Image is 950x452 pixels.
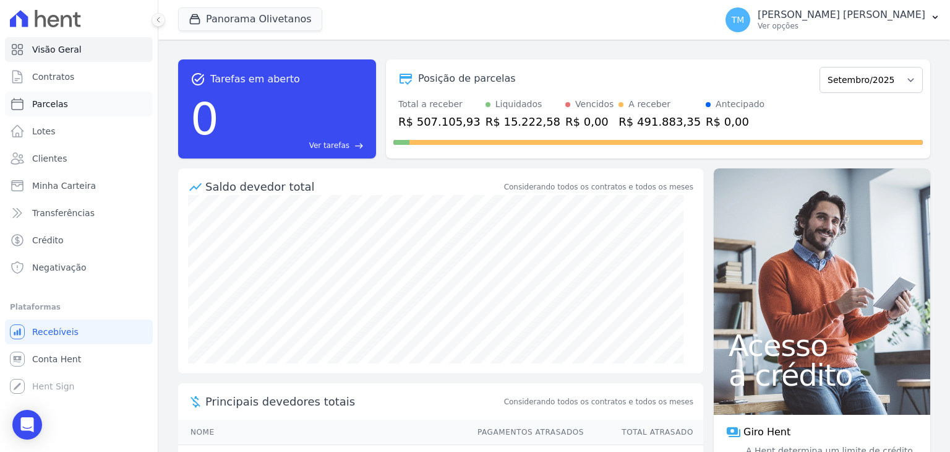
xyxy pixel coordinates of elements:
span: Parcelas [32,98,68,110]
span: Lotes [32,125,56,137]
a: Conta Hent [5,347,153,372]
div: R$ 507.105,93 [398,113,481,130]
button: TM [PERSON_NAME] [PERSON_NAME] Ver opções [716,2,950,37]
span: Clientes [32,152,67,165]
span: Ver tarefas [309,140,349,151]
span: Tarefas em aberto [210,72,300,87]
a: Recebíveis [5,319,153,344]
span: Transferências [32,207,95,219]
th: Nome [178,420,466,445]
div: Considerando todos os contratos e todos os meses [504,181,693,193]
th: Total Atrasado [584,420,703,445]
span: Visão Geral [32,43,82,56]
span: Conta Hent [32,353,81,365]
a: Negativação [5,255,153,280]
span: Principais devedores totais [205,393,502,410]
span: Crédito [32,234,64,246]
a: Parcelas [5,92,153,116]
span: east [354,141,364,150]
p: Ver opções [758,21,925,31]
span: TM [732,15,745,24]
div: Antecipado [716,98,764,111]
a: Visão Geral [5,37,153,62]
div: Total a receber [398,98,481,111]
div: Plataformas [10,300,148,315]
span: Giro Hent [743,425,790,440]
span: Considerando todos os contratos e todos os meses [504,396,693,407]
span: task_alt [190,72,205,87]
a: Minha Carteira [5,173,153,198]
div: Posição de parcelas [418,71,516,86]
p: [PERSON_NAME] [PERSON_NAME] [758,9,925,21]
th: Pagamentos Atrasados [466,420,584,445]
span: a crédito [729,360,915,390]
div: Vencidos [575,98,614,111]
div: A receber [628,98,670,111]
span: Recebíveis [32,326,79,338]
a: Contratos [5,64,153,89]
div: Saldo devedor total [205,178,502,195]
div: 0 [190,87,219,151]
div: R$ 0,00 [565,113,614,130]
a: Transferências [5,201,153,225]
a: Ver tarefas east [224,140,364,151]
span: Negativação [32,261,87,274]
div: Liquidados [495,98,542,111]
div: Open Intercom Messenger [12,410,42,440]
span: Contratos [32,71,74,83]
a: Crédito [5,228,153,253]
div: R$ 491.883,35 [618,113,701,130]
a: Lotes [5,119,153,144]
span: Acesso [729,331,915,360]
span: Minha Carteira [32,180,96,192]
button: Panorama Olivetanos [178,7,322,31]
a: Clientes [5,146,153,171]
div: R$ 15.222,58 [486,113,560,130]
div: R$ 0,00 [706,113,764,130]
